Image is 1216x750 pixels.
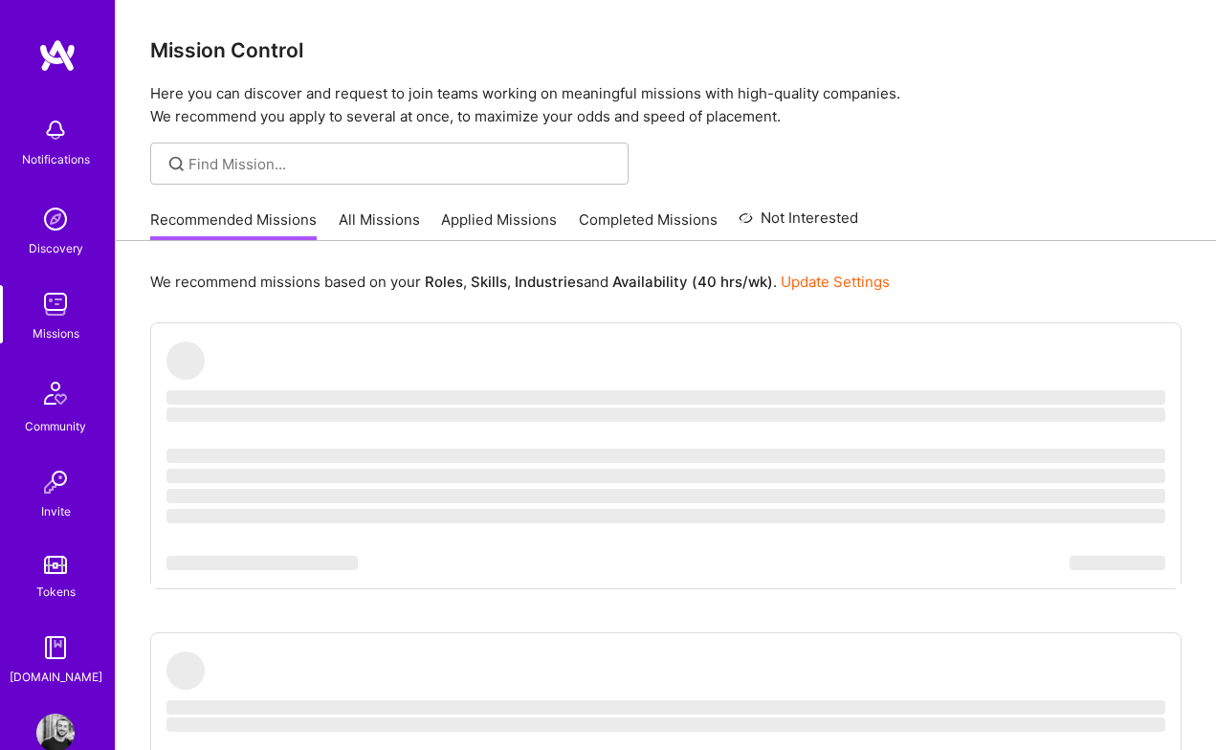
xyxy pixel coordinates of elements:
[10,667,102,687] div: [DOMAIN_NAME]
[25,416,86,436] div: Community
[150,82,1182,128] p: Here you can discover and request to join teams working on meaningful missions with high-quality ...
[166,153,188,175] i: icon SearchGrey
[33,370,78,416] img: Community
[22,149,90,169] div: Notifications
[150,272,890,292] p: We recommend missions based on your , , and .
[739,207,858,241] a: Not Interested
[150,210,317,241] a: Recommended Missions
[44,556,67,574] img: tokens
[38,38,77,73] img: logo
[579,210,718,241] a: Completed Missions
[36,629,75,667] img: guide book
[188,154,614,174] input: Find Mission...
[36,582,76,602] div: Tokens
[41,501,71,521] div: Invite
[36,285,75,323] img: teamwork
[612,273,773,291] b: Availability (40 hrs/wk)
[33,323,79,343] div: Missions
[36,200,75,238] img: discovery
[471,273,507,291] b: Skills
[36,111,75,149] img: bell
[339,210,420,241] a: All Missions
[150,38,1182,62] h3: Mission Control
[36,463,75,501] img: Invite
[425,273,463,291] b: Roles
[515,273,584,291] b: Industries
[29,238,83,258] div: Discovery
[441,210,557,241] a: Applied Missions
[781,273,890,291] a: Update Settings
